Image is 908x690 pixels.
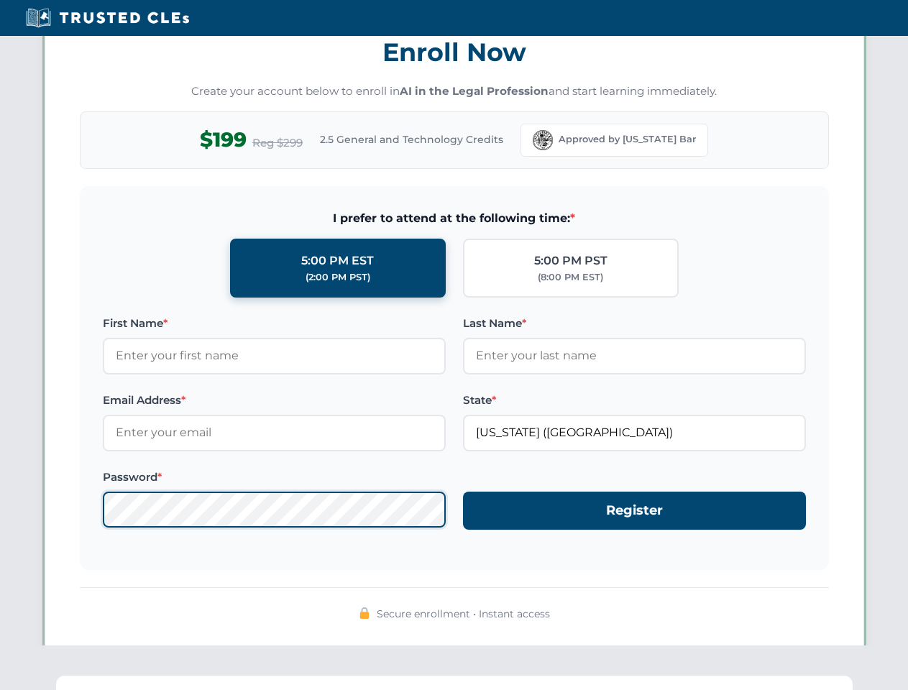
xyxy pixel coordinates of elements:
[301,252,374,270] div: 5:00 PM EST
[400,84,549,98] strong: AI in the Legal Profession
[252,134,303,152] span: Reg $299
[463,415,806,451] input: Florida (FL)
[80,29,829,75] h3: Enroll Now
[103,209,806,228] span: I prefer to attend at the following time:
[463,392,806,409] label: State
[533,130,553,150] img: Florida Bar
[538,270,603,285] div: (8:00 PM EST)
[463,315,806,332] label: Last Name
[359,607,370,619] img: 🔒
[377,606,550,622] span: Secure enrollment • Instant access
[103,415,446,451] input: Enter your email
[463,338,806,374] input: Enter your last name
[103,469,446,486] label: Password
[200,124,247,156] span: $199
[103,392,446,409] label: Email Address
[22,7,193,29] img: Trusted CLEs
[103,315,446,332] label: First Name
[534,252,607,270] div: 5:00 PM PST
[80,83,829,100] p: Create your account below to enroll in and start learning immediately.
[306,270,370,285] div: (2:00 PM PST)
[559,132,696,147] span: Approved by [US_STATE] Bar
[463,492,806,530] button: Register
[320,132,503,147] span: 2.5 General and Technology Credits
[103,338,446,374] input: Enter your first name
